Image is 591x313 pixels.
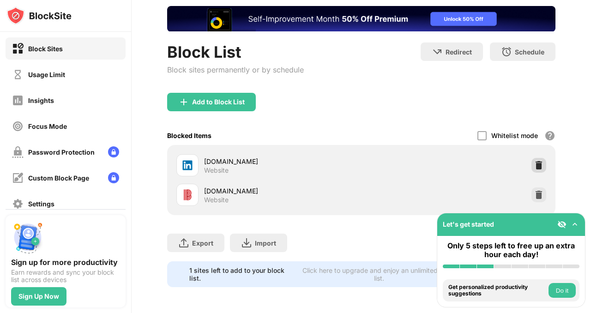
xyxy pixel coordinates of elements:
img: omni-setup-toggle.svg [570,220,579,229]
img: lock-menu.svg [108,172,119,183]
div: Website [204,166,229,175]
div: Custom Block Page [28,174,89,182]
div: Whitelist mode [491,132,538,139]
div: Sign Up Now [18,293,59,300]
img: favicons [182,189,193,200]
img: block-on.svg [12,43,24,54]
div: Let's get started [443,220,494,228]
div: Insights [28,96,54,104]
img: time-usage-off.svg [12,69,24,80]
div: Add to Block List [192,98,245,106]
div: Export [192,239,213,247]
div: Only 5 steps left to free up an extra hour each day! [443,241,579,259]
img: push-signup.svg [11,221,44,254]
img: password-protection-off.svg [12,146,24,158]
div: Settings [28,200,54,208]
img: customize-block-page-off.svg [12,172,24,184]
img: favicons [182,160,193,171]
button: Do it [549,283,576,298]
img: focus-off.svg [12,120,24,132]
div: Sign up for more productivity [11,258,120,267]
div: Website [204,196,229,204]
div: Get personalized productivity suggestions [448,284,546,297]
div: Redirect [446,48,472,56]
div: [DOMAIN_NAME] [204,156,362,166]
div: Block Sites [28,45,63,53]
div: 1 sites left to add to your block list. [189,266,294,282]
img: settings-off.svg [12,198,24,210]
iframe: Banner [167,6,555,31]
div: Earn rewards and sync your block list across devices [11,269,120,283]
div: Focus Mode [28,122,67,130]
div: Usage Limit [28,71,65,78]
div: Click here to upgrade and enjoy an unlimited block list. [299,266,459,282]
img: lock-menu.svg [108,146,119,157]
div: Block List [167,42,304,61]
div: Block sites permanently or by schedule [167,65,304,74]
img: insights-off.svg [12,95,24,106]
img: logo-blocksite.svg [6,6,72,25]
div: Blocked Items [167,132,211,139]
div: [DOMAIN_NAME] [204,186,362,196]
div: Schedule [515,48,544,56]
div: Password Protection [28,148,95,156]
div: Import [255,239,276,247]
img: eye-not-visible.svg [557,220,567,229]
